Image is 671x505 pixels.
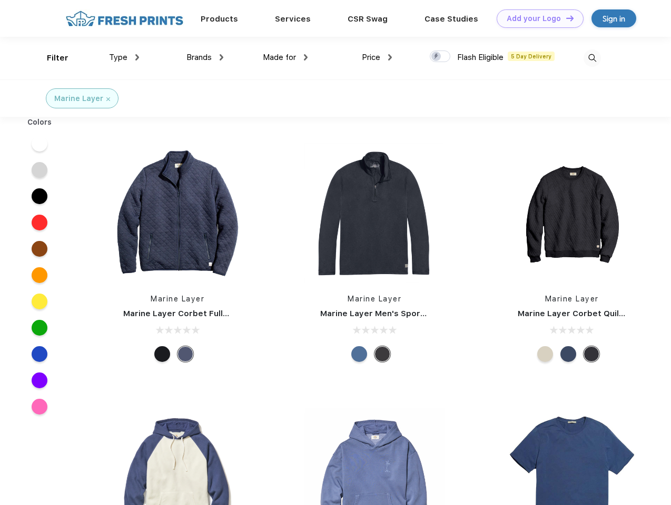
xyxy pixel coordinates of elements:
img: func=resize&h=266 [304,143,445,283]
a: Marine Layer [545,295,599,303]
a: Marine Layer Corbet Full-Zip Jacket [123,309,269,318]
img: dropdown.png [220,54,223,60]
a: CSR Swag [348,14,388,24]
a: Marine Layer [151,295,204,303]
span: Price [362,53,380,62]
img: filter_cancel.svg [106,97,110,101]
a: Marine Layer [348,295,401,303]
div: Navy [177,346,193,362]
div: Filter [47,52,68,64]
div: Colors [19,117,60,128]
img: DT [566,15,574,21]
div: Marine Layer [54,93,103,104]
img: desktop_search.svg [584,49,601,67]
span: Made for [263,53,296,62]
div: Navy Heather [560,346,576,362]
img: fo%20logo%202.webp [63,9,186,28]
div: Charcoal [584,346,599,362]
div: Sign in [603,13,625,25]
div: Add your Logo [507,14,561,23]
a: Services [275,14,311,24]
img: dropdown.png [135,54,139,60]
a: Marine Layer Men's Sport Quarter Zip [320,309,473,318]
span: Type [109,53,127,62]
div: Black [154,346,170,362]
div: Charcoal [374,346,390,362]
img: func=resize&h=266 [502,143,642,283]
a: Sign in [591,9,636,27]
img: func=resize&h=266 [107,143,248,283]
a: Products [201,14,238,24]
span: 5 Day Delivery [508,52,555,61]
div: Deep Denim [351,346,367,362]
span: Brands [186,53,212,62]
img: dropdown.png [304,54,308,60]
div: Oat Heather [537,346,553,362]
img: dropdown.png [388,54,392,60]
span: Flash Eligible [457,53,504,62]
